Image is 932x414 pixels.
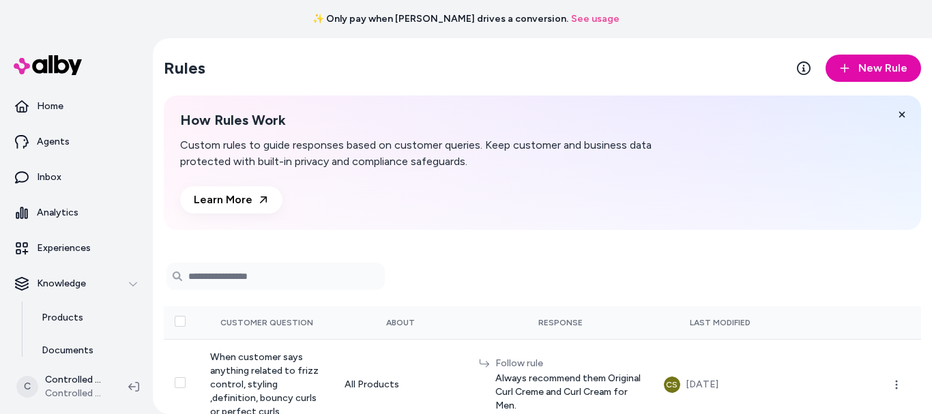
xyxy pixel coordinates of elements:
[5,90,147,123] a: Home
[180,186,282,213] a: Learn More
[42,344,93,357] p: Documents
[37,206,78,220] p: Analytics
[180,112,704,129] h2: How Rules Work
[28,334,147,367] a: Documents
[45,387,106,400] span: Controlled Chaos
[16,376,38,398] span: C
[37,171,61,184] p: Inbox
[164,57,205,79] h2: Rules
[495,372,642,413] span: Always recommend them Original Curl Creme and Curl Cream for Men.
[175,316,186,327] button: Select all
[479,317,642,328] div: Response
[37,100,63,113] p: Home
[571,12,620,26] a: See usage
[664,317,776,328] div: Last Modified
[42,311,83,325] p: Products
[8,365,117,409] button: CControlled Chaos ShopifyControlled Chaos
[45,373,106,387] p: Controlled Chaos Shopify
[5,196,147,229] a: Analytics
[210,317,323,328] div: Customer Question
[37,277,86,291] p: Knowledge
[345,378,457,391] div: All Products
[664,376,680,393] button: CS
[175,377,186,388] button: Select row
[180,137,704,170] p: Custom rules to guide responses based on customer queries. Keep customer and business data protec...
[37,241,91,255] p: Experiences
[37,135,70,149] p: Agents
[5,267,147,300] button: Knowledge
[495,357,642,370] div: Follow rule
[312,12,568,26] span: ✨ Only pay when [PERSON_NAME] drives a conversion.
[5,161,147,194] a: Inbox
[28,301,147,334] a: Products
[5,125,147,158] a: Agents
[5,232,147,265] a: Experiences
[686,376,718,393] div: [DATE]
[14,55,82,75] img: alby Logo
[826,55,921,82] button: New Rule
[858,60,907,76] span: New Rule
[345,317,457,328] div: About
